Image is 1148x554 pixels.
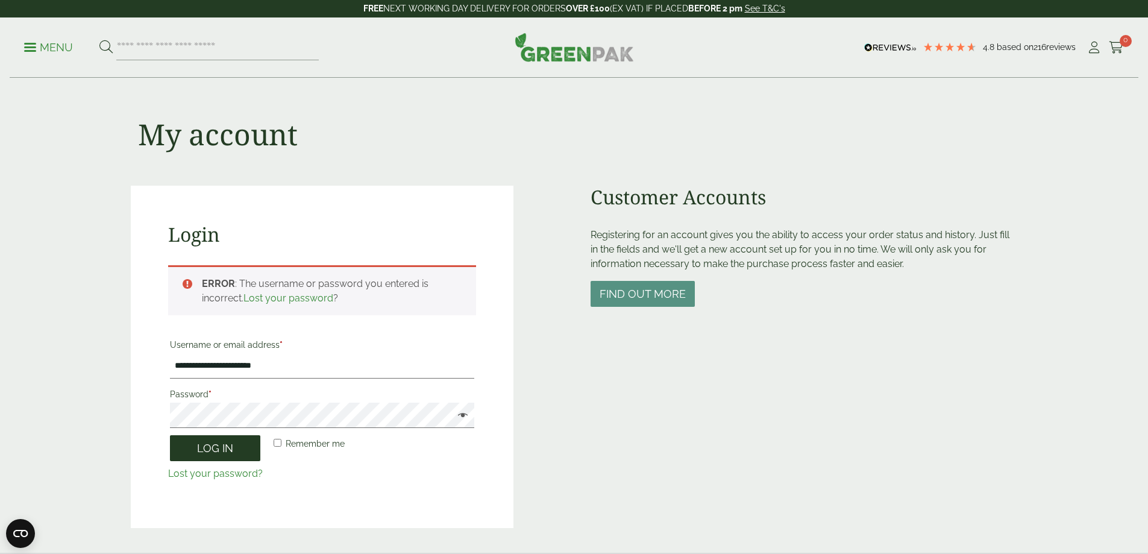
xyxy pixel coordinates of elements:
div: 4.79 Stars [923,42,977,52]
strong: ERROR [202,278,235,289]
span: 0 [1120,35,1132,47]
label: Username or email address [170,336,474,353]
strong: FREE [363,4,383,13]
strong: BEFORE 2 pm [688,4,742,13]
h1: My account [138,117,298,152]
span: 216 [1034,42,1046,52]
img: REVIEWS.io [864,43,917,52]
button: Open CMP widget [6,519,35,548]
button: Find out more [591,281,695,307]
a: Lost your password? [168,468,263,479]
p: Menu [24,40,73,55]
i: My Account [1087,42,1102,54]
h2: Login [168,223,476,246]
a: Lost your password [243,292,333,304]
span: Remember me [286,439,345,449]
li: : The username or password you entered is incorrect. ? [202,277,457,306]
a: See T&C's [745,4,785,13]
a: 0 [1109,39,1124,57]
button: Log in [170,435,260,461]
h2: Customer Accounts [591,186,1018,209]
a: Find out more [591,289,695,300]
input: Remember me [274,439,281,447]
a: Menu [24,40,73,52]
span: 4.8 [983,42,997,52]
img: GreenPak Supplies [515,33,634,61]
span: Based on [997,42,1034,52]
strong: OVER £100 [566,4,610,13]
i: Cart [1109,42,1124,54]
label: Password [170,386,474,403]
p: Registering for an account gives you the ability to access your order status and history. Just fi... [591,228,1018,271]
span: reviews [1046,42,1076,52]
